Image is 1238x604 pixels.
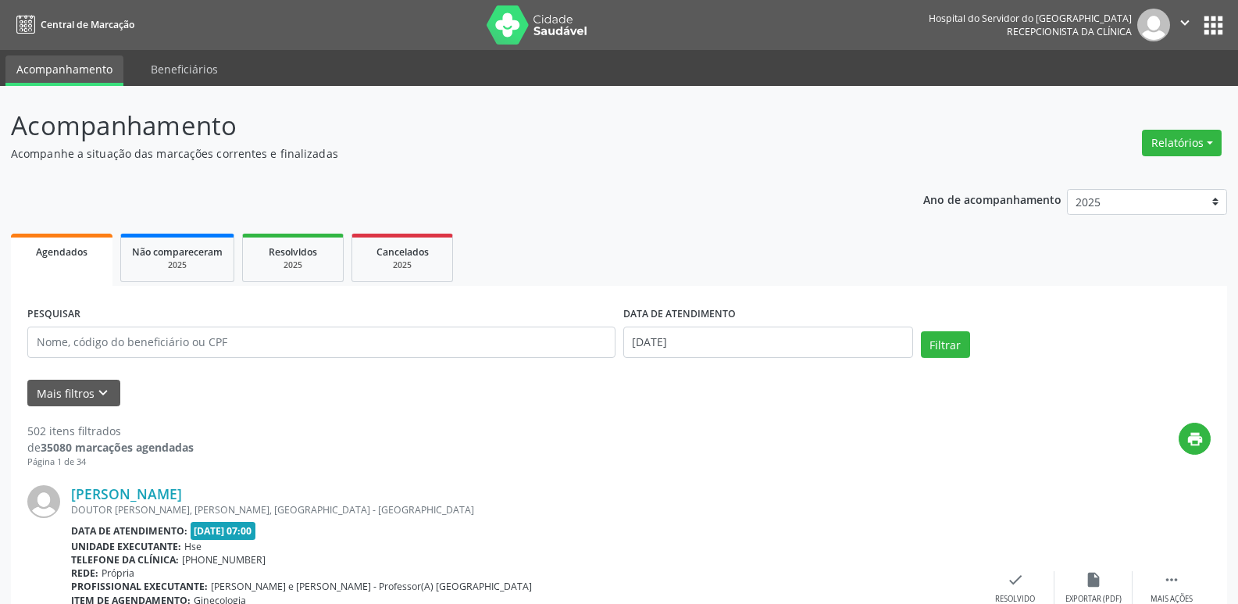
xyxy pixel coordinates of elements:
button: print [1179,423,1211,455]
span: [DATE] 07:00 [191,522,256,540]
span: Central de Marcação [41,18,134,31]
div: Página 1 de 34 [27,456,194,469]
strong: 35080 marcações agendadas [41,440,194,455]
span: Própria [102,566,134,580]
a: Beneficiários [140,55,229,83]
label: PESQUISAR [27,302,80,327]
p: Acompanhe a situação das marcações correntes e finalizadas [11,145,862,162]
button: Mais filtroskeyboard_arrow_down [27,380,120,407]
i:  [1176,14,1193,31]
b: Data de atendimento: [71,524,187,538]
i:  [1163,571,1180,588]
span: Agendados [36,245,87,259]
label: DATA DE ATENDIMENTO [623,302,736,327]
div: Hospital do Servidor do [GEOGRAPHIC_DATA] [929,12,1132,25]
span: [PERSON_NAME] e [PERSON_NAME] - Professor(A) [GEOGRAPHIC_DATA] [211,580,532,593]
span: Resolvidos [269,245,317,259]
i: insert_drive_file [1085,571,1102,588]
button: apps [1200,12,1227,39]
b: Telefone da clínica: [71,553,179,566]
div: 2025 [363,259,441,271]
div: 2025 [132,259,223,271]
span: Recepcionista da clínica [1007,25,1132,38]
a: [PERSON_NAME] [71,485,182,502]
div: de [27,439,194,456]
b: Profissional executante: [71,580,208,593]
span: [PHONE_NUMBER] [182,553,266,566]
input: Nome, código do beneficiário ou CPF [27,327,615,358]
img: img [1137,9,1170,41]
b: Unidade executante: [71,540,181,553]
i: check [1007,571,1024,588]
button: Filtrar [921,331,970,358]
i: keyboard_arrow_down [95,384,112,402]
p: Ano de acompanhamento [923,189,1061,209]
span: Hse [184,540,202,553]
div: 502 itens filtrados [27,423,194,439]
div: DOUTOR [PERSON_NAME], [PERSON_NAME], [GEOGRAPHIC_DATA] - [GEOGRAPHIC_DATA] [71,503,976,516]
a: Central de Marcação [11,12,134,38]
button: Relatórios [1142,130,1222,156]
span: Cancelados [376,245,429,259]
i: print [1186,431,1204,448]
button:  [1170,9,1200,41]
input: Selecione um intervalo [623,327,913,358]
p: Acompanhamento [11,106,862,145]
img: img [27,485,60,518]
span: Não compareceram [132,245,223,259]
b: Rede: [71,566,98,580]
div: 2025 [254,259,332,271]
a: Acompanhamento [5,55,123,86]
